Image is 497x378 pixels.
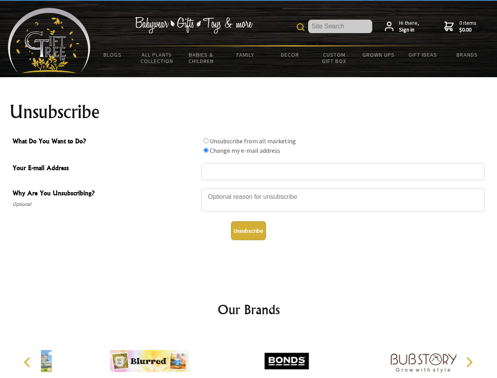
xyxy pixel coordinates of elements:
img: product search [297,23,305,31]
a: All Plants Collection [135,46,179,69]
input: What Do You Want to Do? [203,138,209,143]
span: Your E-mail Address [13,163,198,174]
a: Gift Ideas [401,46,445,63]
span: Optional [13,200,198,209]
a: Family [224,46,268,63]
a: Custom Gift Box [312,46,357,69]
a: Babies & Children [179,46,224,69]
textarea: Why Are You Unsubscribing? [201,188,485,212]
input: What Do You Want to Do? [203,148,209,153]
input: Site Search [308,20,372,33]
button: Previous [20,354,37,371]
span: Hi there, [399,20,419,33]
span: What Do You Want to Do? [13,136,198,148]
h2: Our Brands [16,300,482,319]
span: 0 items [459,19,477,33]
span: Why Are You Unsubscribing? [13,188,198,200]
a: Brands [445,46,490,63]
strong: $0.00 [459,26,477,33]
label: Change my e-mail address [210,146,280,154]
button: Next [460,354,478,371]
a: Hi there,Sign in [385,20,419,33]
input: Your E-mail Address [201,163,485,180]
a: 0 items$0.00 [444,20,477,33]
a: BLOGS [91,46,135,63]
img: Babyware - Gifts - Toys and more... [8,8,91,73]
a: Decor [268,46,312,63]
a: Grown Ups [356,46,401,63]
strong: Sign in [399,26,419,33]
h1: Unsubscribe [9,102,488,121]
button: Unsubscribe [231,221,266,240]
img: Babywear - Gifts - Toys & more [135,17,253,33]
label: Unsubscribe from all marketing [210,137,296,145]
